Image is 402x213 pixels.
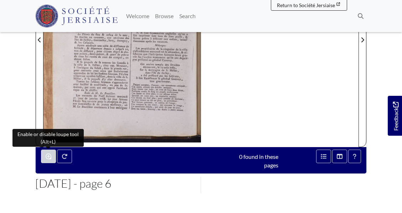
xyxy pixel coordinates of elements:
button: Enable or disable loupe tool (Alt+L) [41,150,56,163]
div: 0 found in these pages [220,150,284,170]
span: Return to Société Jersiaise [277,2,335,8]
div: Enable or disable loupe tool (Alt+L) [12,129,84,147]
a: Would you like to provide feedback? [388,96,402,136]
span: Feedback [391,102,400,131]
button: Open metadata window [316,150,331,163]
img: Société Jersiaise [35,5,118,27]
a: Société Jersiaise logo [35,3,118,29]
a: Welcome [123,9,152,23]
h2: [DATE] - page 6 [35,177,196,190]
button: Help [348,150,361,163]
a: Browse [152,9,176,23]
button: Thumbnails [332,150,347,163]
a: Search [176,9,199,23]
button: Rotate the book [57,150,72,163]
